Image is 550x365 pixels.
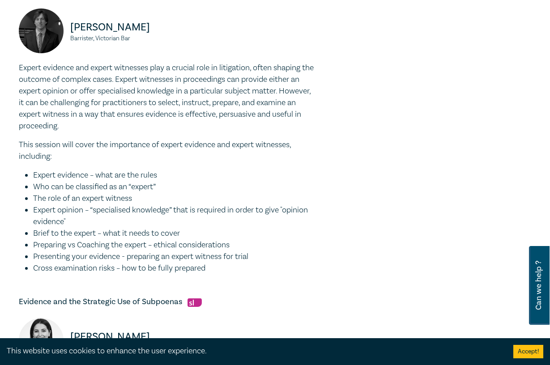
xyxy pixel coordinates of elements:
li: Expert evidence – what are the rules [33,170,314,181]
img: Substantive Law [188,298,202,307]
img: Sepideh Sadri [19,318,64,363]
p: Expert evidence and expert witnesses play a crucial role in litigation, often shaping the outcome... [19,62,314,132]
img: Tony Thomas [19,8,64,53]
li: Presenting your evidence - preparing an expert witness for trial [33,251,314,263]
p: [PERSON_NAME] [70,20,161,34]
h5: Evidence and the Strategic Use of Subpoenas [19,297,314,307]
p: This session will cover the importance of expert evidence and expert witnesses, including: [19,139,314,162]
small: Barrister, Victorian Bar [70,35,161,42]
div: This website uses cookies to enhance the user experience. [7,345,500,357]
li: Cross examination risks – how to be fully prepared [33,263,314,274]
span: Can we help ? [534,251,543,319]
li: Brief to the expert – what it needs to cover [33,228,314,239]
button: Accept cookies [513,345,543,358]
li: The role of an expert witness [33,193,314,204]
li: Expert opinion – “specialised knowledge” that is required in order to give "opinion evidence" [33,204,314,228]
li: Preparing vs Coaching the expert – ethical considerations [33,239,314,251]
p: [PERSON_NAME] [70,330,161,344]
li: Who can be classified as an “expert” [33,181,314,193]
